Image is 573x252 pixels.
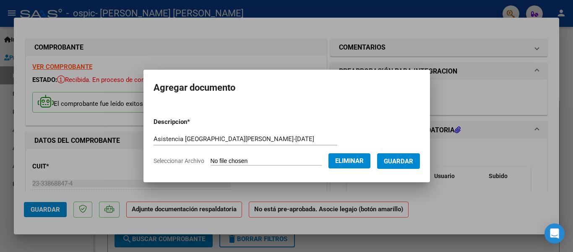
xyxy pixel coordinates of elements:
p: Descripcion [154,117,234,127]
button: Eliminar [328,153,370,168]
h2: Agregar documento [154,80,420,96]
div: Open Intercom Messenger [544,223,565,244]
span: Guardar [384,157,413,165]
span: Eliminar [335,157,364,165]
span: Seleccionar Archivo [154,157,204,164]
button: Guardar [377,153,420,169]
